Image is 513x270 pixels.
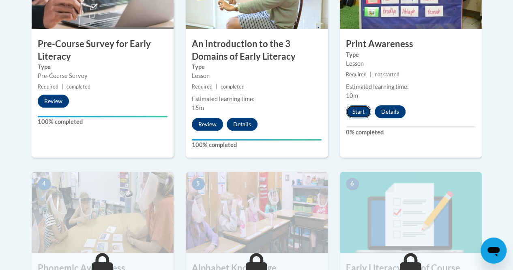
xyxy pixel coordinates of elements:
div: Lesson [192,71,322,80]
label: 0% completed [346,128,476,137]
label: Type [192,63,322,71]
button: Details [227,118,258,131]
div: Estimated learning time: [192,95,322,104]
div: Lesson [346,59,476,68]
label: Type [38,63,167,71]
img: Course Image [32,172,174,253]
span: | [216,84,217,90]
div: Your progress [192,139,322,140]
span: Required [192,84,212,90]
h3: An Introduction to the 3 Domains of Early Literacy [186,38,328,63]
button: Review [38,95,69,108]
button: Start [346,105,371,118]
label: 100% completed [38,117,167,126]
span: 6 [346,178,359,190]
button: Review [192,118,223,131]
div: Estimated learning time: [346,82,476,91]
div: Pre-Course Survey [38,71,167,80]
span: 15m [192,104,204,111]
h3: Pre-Course Survey for Early Literacy [32,38,174,63]
span: 5 [192,178,205,190]
label: 100% completed [192,140,322,149]
button: Details [375,105,406,118]
span: | [370,71,371,78]
img: Course Image [186,172,328,253]
span: completed [221,84,245,90]
span: | [62,84,63,90]
label: Type [346,50,476,59]
span: not started [375,71,399,78]
iframe: Button to launch messaging window [481,238,507,264]
div: Your progress [38,116,167,117]
img: Course Image [340,172,482,253]
h3: Print Awareness [340,38,482,50]
span: 4 [38,178,51,190]
span: completed [67,84,90,90]
span: Required [346,71,367,78]
span: 10m [346,92,358,99]
span: Required [38,84,58,90]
